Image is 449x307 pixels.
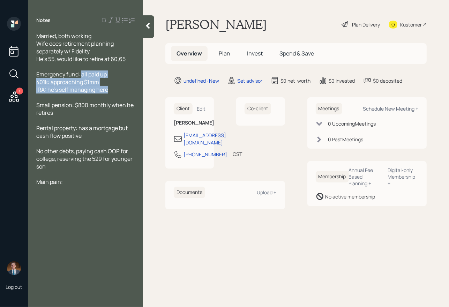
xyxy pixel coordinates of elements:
div: [EMAIL_ADDRESS][DOMAIN_NAME] [184,132,226,146]
h1: [PERSON_NAME] [165,17,267,32]
div: $0 invested [329,77,355,84]
span: Wife does retirement planning separately w/ Fidelity [36,40,115,55]
label: Notes [36,17,51,24]
div: $0 net-worth [280,77,310,84]
span: IRA: he's self managing here [36,86,108,93]
span: Married, both working [36,32,91,40]
div: $0 deposited [373,77,402,84]
div: Edit [197,105,205,112]
h6: Meetings [316,103,342,114]
h6: Client [174,103,193,114]
span: Rental property: has a mortgage but cash flow positive [36,124,129,140]
span: Main pain: [36,178,63,186]
div: Schedule New Meeting + [363,105,418,112]
div: Annual Fee Based Planning + [349,167,382,187]
div: Set advisor [237,77,262,84]
div: CST [233,150,242,158]
img: hunter_neumayer.jpg [7,261,21,275]
span: Plan [219,50,230,57]
span: Small pension: $800 monthly when he retires [36,101,135,117]
div: [PHONE_NUMBER] [184,151,227,158]
span: 401k: approaching $1mm [36,78,99,86]
span: Overview [177,50,202,57]
div: Kustomer [400,21,422,28]
div: undefined · New [184,77,219,84]
div: Upload + [257,189,277,196]
span: No other debts, paying cash OOP for college, reserving the 529 for younger son [36,147,134,170]
h6: Documents [174,187,205,198]
div: Log out [6,284,22,290]
div: Digital-only Membership + [388,167,419,187]
h6: [PERSON_NAME] [174,120,205,126]
div: 0 Upcoming Meeting s [328,120,376,127]
h6: Co-client [245,103,271,114]
span: Invest [247,50,263,57]
span: He's 55, would like to retire at 60,65 [36,55,126,63]
div: 1 [16,88,23,95]
div: No active membership [325,193,375,200]
div: Plan Delivery [352,21,380,28]
h6: Membership [316,171,349,182]
span: Emergency fund: all paid up [36,70,107,78]
span: Spend & Save [279,50,314,57]
div: 0 Past Meeting s [328,136,364,143]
